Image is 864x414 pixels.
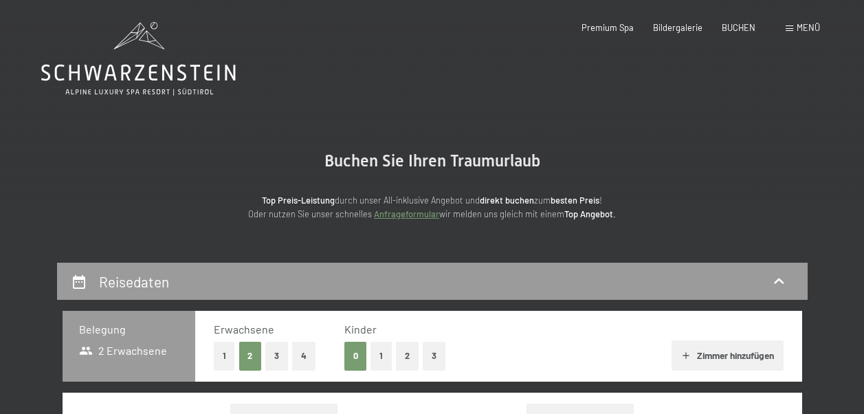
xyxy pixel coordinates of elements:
h2: Reisedaten [99,273,169,290]
h3: Belegung [79,322,179,337]
span: 2 Erwachsene [79,343,168,358]
button: 0 [344,342,367,370]
button: 4 [292,342,315,370]
strong: besten Preis [551,195,599,206]
a: Anfrageformular [374,208,439,219]
button: Zimmer hinzufügen [672,340,784,371]
button: 3 [423,342,445,370]
button: 3 [265,342,288,370]
a: Premium Spa [581,22,634,33]
strong: Top Preis-Leistung [262,195,335,206]
p: durch unser All-inklusive Angebot und zum ! Oder nutzen Sie unser schnelles wir melden uns gleich... [157,193,707,221]
span: Kinder [344,323,377,336]
a: BUCHEN [722,22,755,33]
button: 1 [214,342,235,370]
button: 2 [396,342,419,370]
span: Erwachsene [214,323,274,336]
strong: Top Angebot. [564,208,616,219]
strong: direkt buchen [480,195,534,206]
button: 2 [239,342,262,370]
span: Menü [797,22,820,33]
button: 1 [370,342,392,370]
a: Bildergalerie [653,22,702,33]
span: Buchen Sie Ihren Traumurlaub [324,151,540,171]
